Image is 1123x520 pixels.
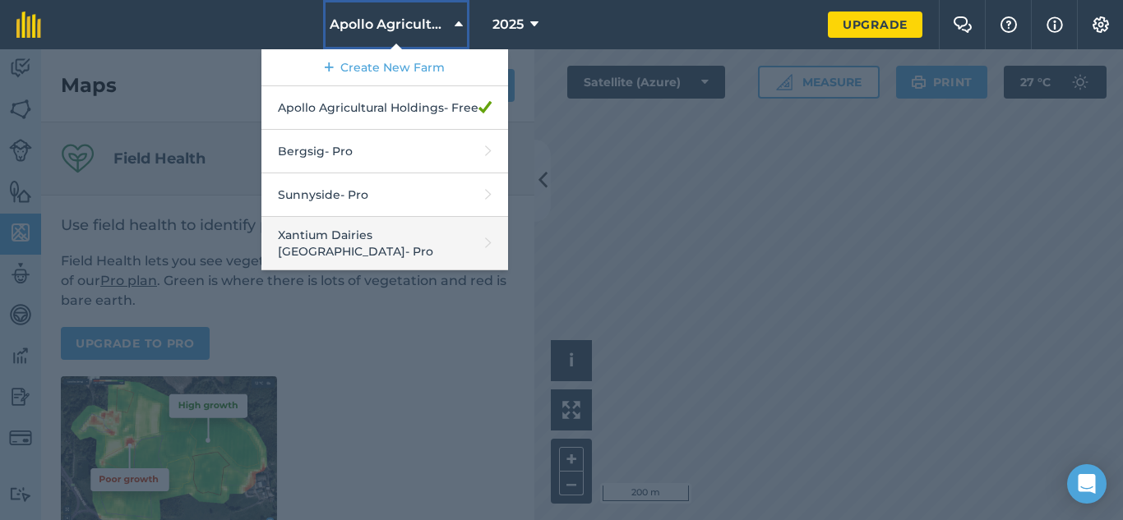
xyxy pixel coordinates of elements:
a: Bergsig- Pro [261,130,508,173]
a: Apollo Agricultural Holdings- Free [261,86,508,130]
span: 2025 [492,15,524,35]
a: Upgrade [828,12,922,38]
a: Create New Farm [261,49,508,86]
img: svg+xml;base64,PHN2ZyB4bWxucz0iaHR0cDovL3d3dy53My5vcmcvMjAwMC9zdmciIHdpZHRoPSIxNyIgaGVpZ2h0PSIxNy... [1047,15,1063,35]
img: fieldmargin Logo [16,12,41,38]
img: A question mark icon [999,16,1019,33]
a: Sunnyside- Pro [261,173,508,217]
img: A cog icon [1091,16,1111,33]
span: Apollo Agricultural Holdings [330,15,448,35]
a: Xantium Dairies [GEOGRAPHIC_DATA]- Pro [261,217,508,270]
div: Open Intercom Messenger [1067,464,1107,504]
img: Two speech bubbles overlapping with the left bubble in the forefront [953,16,973,33]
